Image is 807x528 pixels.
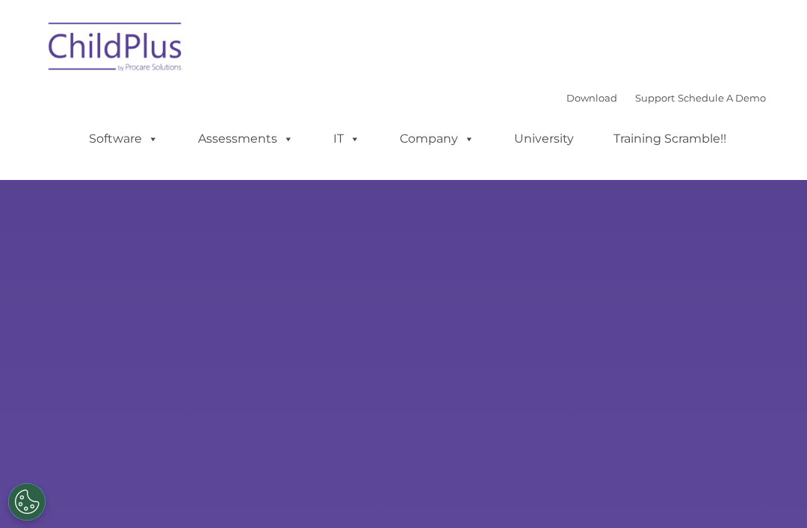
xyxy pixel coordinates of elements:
[635,92,675,104] a: Support
[385,124,489,154] a: Company
[318,124,375,154] a: IT
[599,124,741,154] a: Training Scramble!!
[566,92,766,104] font: |
[74,124,173,154] a: Software
[566,92,617,104] a: Download
[678,92,766,104] a: Schedule A Demo
[8,483,46,521] button: Cookies Settings
[41,12,191,87] img: ChildPlus by Procare Solutions
[183,124,309,154] a: Assessments
[499,124,589,154] a: University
